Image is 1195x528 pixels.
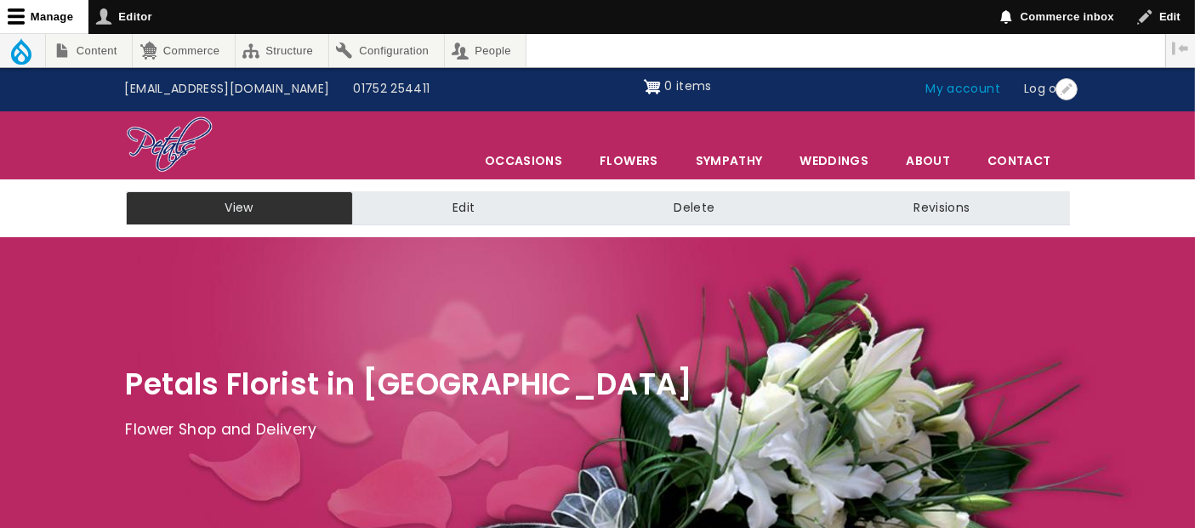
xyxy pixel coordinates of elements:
a: Content [46,34,132,67]
a: Shopping cart 0 items [644,73,712,100]
a: Log out [1012,73,1082,105]
a: My account [914,73,1013,105]
a: Structure [236,34,328,67]
a: Delete [574,191,814,225]
a: Flowers [582,143,675,179]
span: Petals Florist in [GEOGRAPHIC_DATA] [126,363,693,405]
a: Edit [353,191,574,225]
button: Vertical orientation [1166,34,1195,63]
img: Shopping cart [644,73,661,100]
button: Open User account menu configuration options [1056,78,1078,100]
a: About [888,143,968,179]
a: Contact [970,143,1068,179]
a: People [445,34,526,67]
a: Revisions [814,191,1069,225]
a: [EMAIL_ADDRESS][DOMAIN_NAME] [113,73,342,105]
img: Home [126,116,213,175]
a: View [126,191,353,225]
a: Sympathy [678,143,781,179]
nav: Tabs [113,191,1083,225]
span: 0 items [664,77,711,94]
span: Weddings [782,143,886,179]
a: Configuration [329,34,444,67]
p: Flower Shop and Delivery [126,417,1070,443]
span: Occasions [467,143,580,179]
a: 01752 254411 [341,73,441,105]
a: Commerce [133,34,234,67]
